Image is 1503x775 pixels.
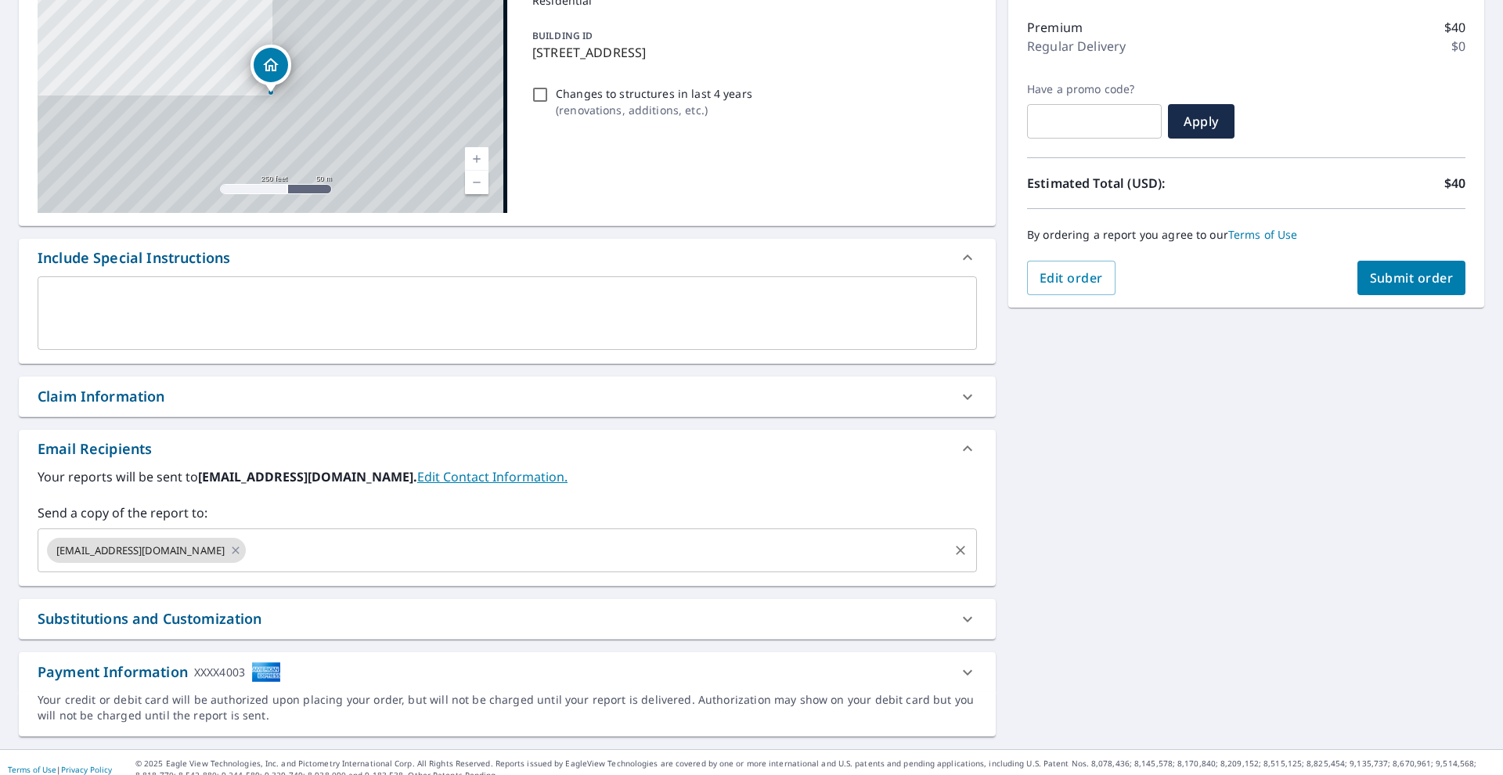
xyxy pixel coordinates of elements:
[1180,113,1222,130] span: Apply
[38,503,977,522] label: Send a copy of the report to:
[194,661,245,683] div: XXXX4003
[38,386,165,407] div: Claim Information
[465,171,488,194] a: Current Level 17, Zoom Out
[417,468,568,485] a: EditContactInfo
[19,599,996,639] div: Substitutions and Customization
[1168,104,1234,139] button: Apply
[556,102,752,118] p: ( renovations, additions, etc. )
[198,468,417,485] b: [EMAIL_ADDRESS][DOMAIN_NAME].
[532,29,593,42] p: BUILDING ID
[1451,37,1465,56] p: $0
[38,661,281,683] div: Payment Information
[1444,174,1465,193] p: $40
[19,377,996,416] div: Claim Information
[19,430,996,467] div: Email Recipients
[38,692,977,723] div: Your credit or debit card will be authorized upon placing your order, but will not be charged unt...
[38,247,230,269] div: Include Special Instructions
[47,538,246,563] div: [EMAIL_ADDRESS][DOMAIN_NAME]
[38,438,152,460] div: Email Recipients
[1027,82,1162,96] label: Have a promo code?
[61,764,112,775] a: Privacy Policy
[1027,37,1126,56] p: Regular Delivery
[1027,174,1246,193] p: Estimated Total (USD):
[250,45,291,93] div: Dropped pin, building 1, Residential property, 521 S 800 E Kaysville, UT 84037
[1357,261,1466,295] button: Submit order
[1228,227,1298,242] a: Terms of Use
[1370,269,1454,287] span: Submit order
[8,764,56,775] a: Terms of Use
[19,239,996,276] div: Include Special Instructions
[1040,269,1103,287] span: Edit order
[38,608,262,629] div: Substitutions and Customization
[251,661,281,683] img: cardImage
[8,765,112,774] p: |
[1444,18,1465,37] p: $40
[47,543,234,558] span: [EMAIL_ADDRESS][DOMAIN_NAME]
[19,652,996,692] div: Payment InformationXXXX4003cardImage
[950,539,971,561] button: Clear
[465,147,488,171] a: Current Level 17, Zoom In
[1027,18,1083,37] p: Premium
[556,85,752,102] p: Changes to structures in last 4 years
[1027,261,1116,295] button: Edit order
[1027,228,1465,242] p: By ordering a report you agree to our
[38,467,977,486] label: Your reports will be sent to
[532,43,971,62] p: [STREET_ADDRESS]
